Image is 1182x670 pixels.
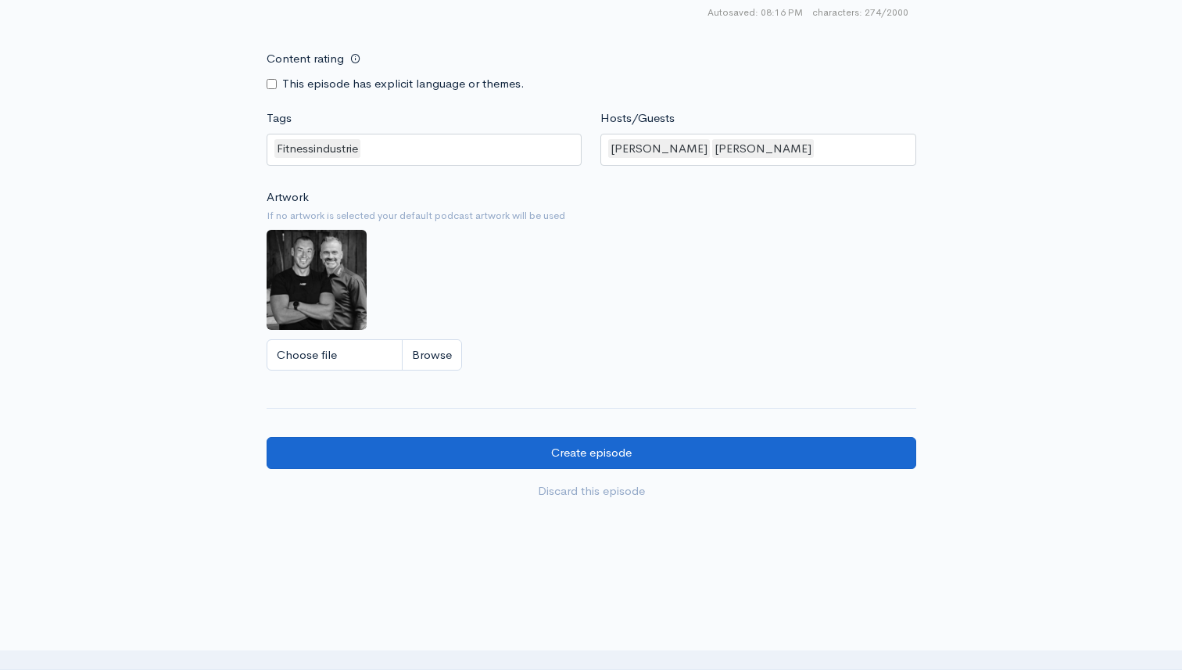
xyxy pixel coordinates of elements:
label: This episode has explicit language or themes. [282,75,525,93]
span: 274/2000 [812,5,908,20]
label: Content rating [267,43,344,75]
div: [PERSON_NAME] [712,139,814,159]
div: Fitnessindustrie [274,139,360,159]
label: Hosts/Guests [600,109,675,127]
a: Discard this episode [267,475,916,507]
input: Create episode [267,437,916,469]
span: Autosaved: 08:16 PM [707,5,803,20]
label: Tags [267,109,292,127]
small: If no artwork is selected your default podcast artwork will be used [267,208,916,224]
div: [PERSON_NAME] [608,139,710,159]
label: Artwork [267,188,309,206]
